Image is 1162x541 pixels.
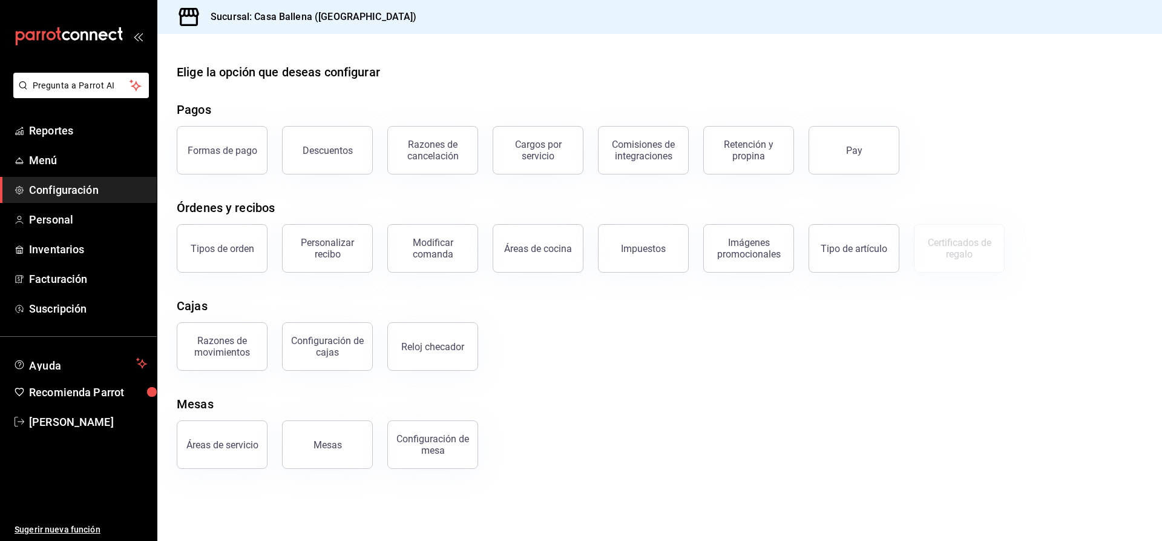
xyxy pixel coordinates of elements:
[809,126,899,174] button: Pay
[395,139,470,162] div: Razones de cancelación
[33,79,130,92] span: Pregunta a Parrot AI
[387,224,478,273] button: Modificar comanda
[501,139,576,162] div: Cargos por servicio
[201,10,417,24] h3: Sucursal: Casa Ballena ([GEOGRAPHIC_DATA])
[598,224,689,273] button: Impuestos
[29,241,147,257] span: Inventarios
[29,152,147,168] span: Menú
[191,243,254,254] div: Tipos de orden
[290,237,365,260] div: Personalizar recibo
[177,297,208,315] div: Cajas
[177,199,275,217] div: Órdenes y recibos
[29,271,147,287] span: Facturación
[29,122,147,139] span: Reportes
[387,322,478,371] button: Reloj checador
[13,73,149,98] button: Pregunta a Parrot AI
[606,139,681,162] div: Comisiones de integraciones
[703,224,794,273] button: Imágenes promocionales
[711,139,786,162] div: Retención y propina
[387,126,478,174] button: Razones de cancelación
[177,395,214,413] div: Mesas
[395,237,470,260] div: Modificar comanda
[282,126,373,174] button: Descuentos
[303,145,353,156] div: Descuentos
[504,243,572,254] div: Áreas de cocina
[29,384,147,400] span: Recomienda Parrot
[177,420,268,469] button: Áreas de servicio
[282,224,373,273] button: Personalizar recibo
[387,420,478,469] button: Configuración de mesa
[493,126,583,174] button: Cargos por servicio
[914,224,1005,273] button: Certificados de regalo
[29,356,131,371] span: Ayuda
[29,211,147,228] span: Personal
[821,243,887,254] div: Tipo de artículo
[703,126,794,174] button: Retención y propina
[133,32,143,41] button: open_drawer_menu
[846,145,862,156] div: Pay
[711,237,786,260] div: Imágenes promocionales
[809,224,899,273] button: Tipo de artículo
[493,224,583,273] button: Áreas de cocina
[177,322,268,371] button: Razones de movimientos
[282,420,373,469] button: Mesas
[8,88,149,101] a: Pregunta a Parrot AI
[282,322,373,371] button: Configuración de cajas
[598,126,689,174] button: Comisiones de integraciones
[177,224,268,273] button: Tipos de orden
[29,182,147,198] span: Configuración
[29,300,147,317] span: Suscripción
[15,523,147,536] span: Sugerir nueva función
[290,335,365,358] div: Configuración de cajas
[29,414,147,430] span: [PERSON_NAME]
[401,341,464,353] div: Reloj checador
[177,63,380,81] div: Elige la opción que deseas configurar
[621,243,666,254] div: Impuestos
[185,335,260,358] div: Razones de movimientos
[177,101,211,119] div: Pagos
[188,145,257,156] div: Formas de pago
[313,439,342,451] div: Mesas
[395,433,470,456] div: Configuración de mesa
[177,126,268,174] button: Formas de pago
[186,439,258,451] div: Áreas de servicio
[922,237,997,260] div: Certificados de regalo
